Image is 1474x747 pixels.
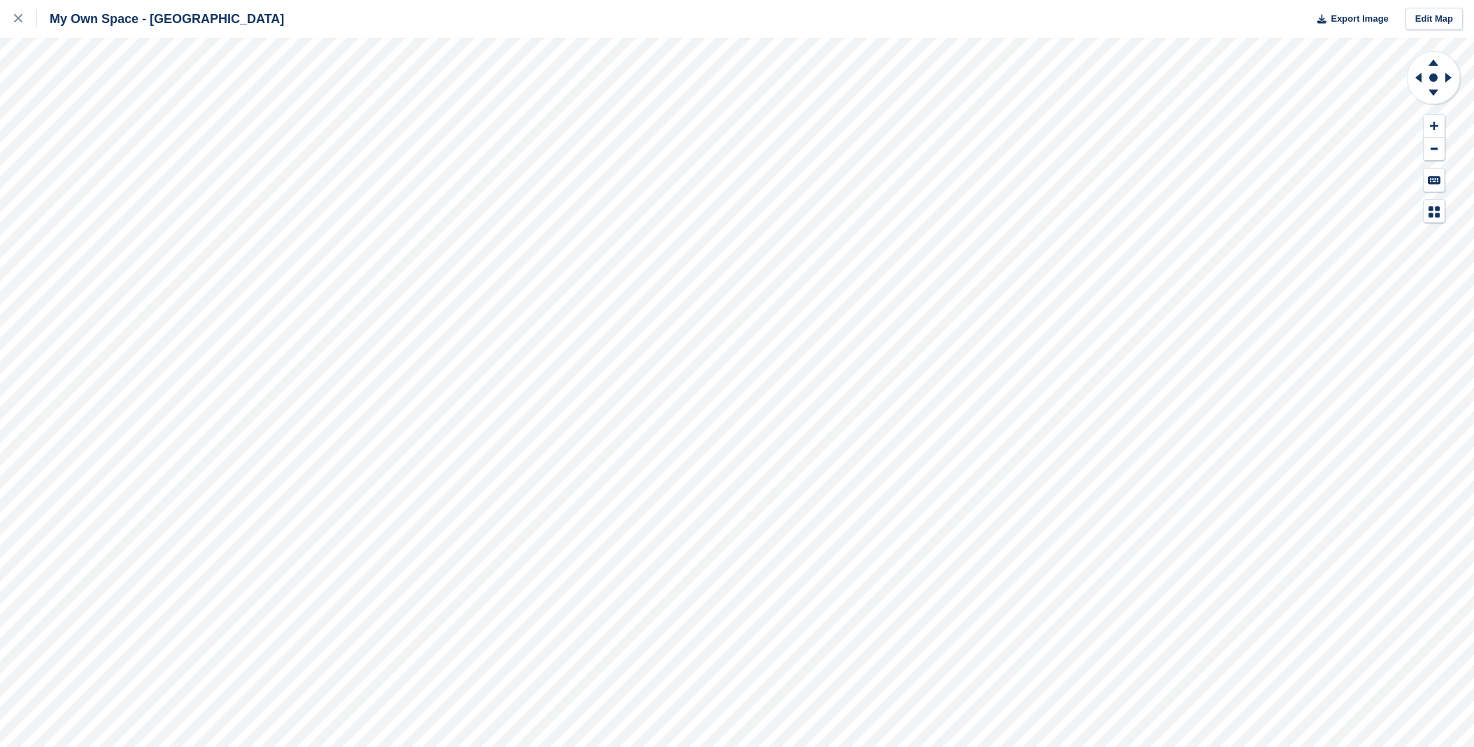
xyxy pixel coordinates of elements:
button: Map Legend [1424,200,1445,223]
div: My Own Space - [GEOGRAPHIC_DATA] [37,10,284,27]
span: Export Image [1331,12,1388,26]
a: Edit Map [1405,8,1463,31]
button: Zoom Out [1424,138,1445,161]
button: Export Image [1309,8,1389,31]
button: Zoom In [1424,115,1445,138]
button: Keyboard Shortcuts [1424,169,1445,192]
